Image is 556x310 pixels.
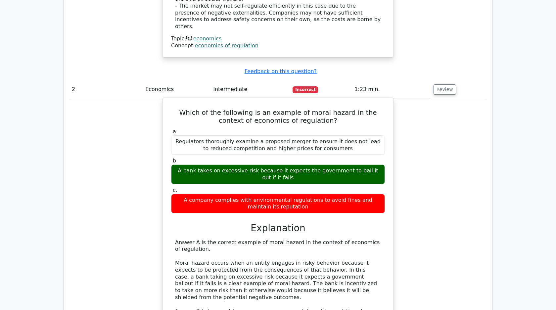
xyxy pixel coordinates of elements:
h5: Which of the following is an example of moral hazard in the context of economics of regulation? [170,109,386,124]
div: A bank takes on excessive risk because it expects the government to bail it out if it fails [171,164,385,184]
div: Regulators thoroughly examine a proposed merger to ensure it does not lead to reduced competition... [171,135,385,155]
span: a. [173,128,178,135]
a: economics [193,35,222,42]
div: Topic: [171,35,385,42]
span: c. [173,187,177,193]
td: 2 [69,80,143,99]
button: Review [434,84,456,95]
div: Concept: [171,42,385,49]
td: Economics [143,80,210,99]
td: 1:23 min. [352,80,431,99]
a: Feedback on this question? [245,68,317,74]
span: Incorrect [293,86,318,93]
span: b. [173,157,178,164]
h3: Explanation [175,223,381,234]
a: economics of regulation [195,42,258,49]
div: A company complies with environmental regulations to avoid fines and maintain its reputation [171,194,385,214]
td: Intermediate [210,80,290,99]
